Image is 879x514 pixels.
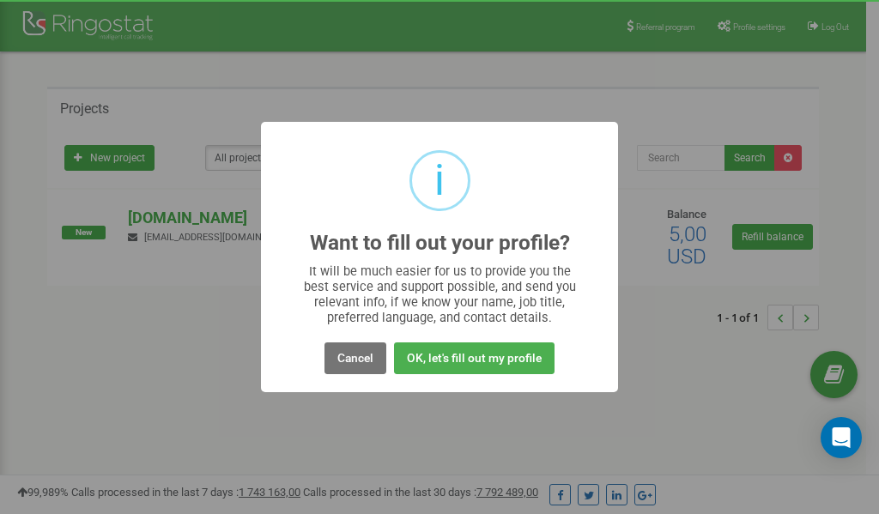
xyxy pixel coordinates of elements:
[324,342,386,374] button: Cancel
[310,232,570,255] h2: Want to fill out your profile?
[434,153,445,209] div: i
[295,263,585,325] div: It will be much easier for us to provide you the best service and support possible, and send you ...
[821,417,862,458] div: Open Intercom Messenger
[394,342,555,374] button: OK, let's fill out my profile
